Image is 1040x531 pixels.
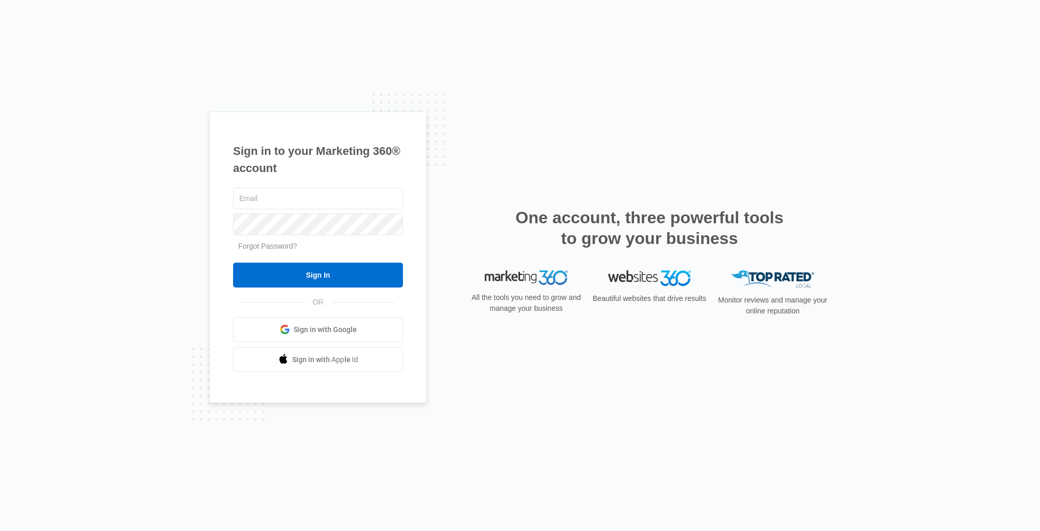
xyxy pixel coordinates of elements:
a: Sign in with Google [233,317,403,342]
h1: Sign in to your Marketing 360® account [233,142,403,177]
input: Email [233,188,403,209]
img: Marketing 360 [485,270,568,285]
span: OR [306,297,331,308]
img: Websites 360 [608,270,691,285]
a: Forgot Password? [238,242,297,250]
img: Top Rated Local [731,270,814,288]
p: All the tools you need to grow and manage your business [468,292,584,314]
p: Monitor reviews and manage your online reputation [715,295,831,317]
a: Sign in with Apple Id [233,347,403,372]
span: Sign in with Apple Id [292,354,358,365]
input: Sign In [233,263,403,288]
p: Beautiful websites that drive results [591,293,707,304]
span: Sign in with Google [294,324,357,335]
h2: One account, three powerful tools to grow your business [512,207,787,249]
